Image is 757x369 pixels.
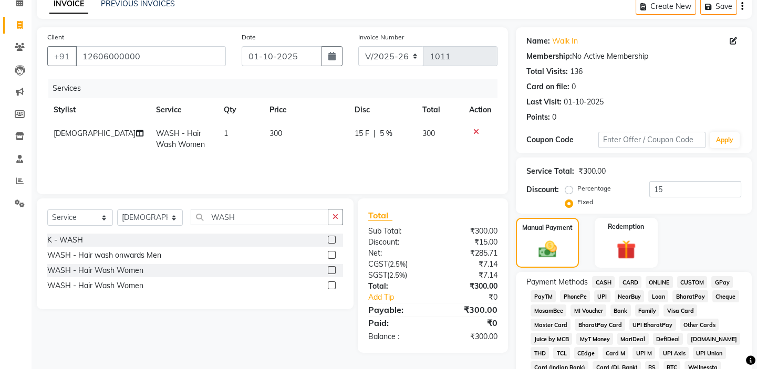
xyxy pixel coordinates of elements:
div: ( ) [360,270,433,281]
span: Other Cards [680,319,719,331]
div: 136 [570,66,583,77]
div: Service Total: [526,166,574,177]
div: ₹300.00 [433,226,505,237]
span: [DEMOGRAPHIC_DATA] [54,129,136,138]
th: Stylist [47,98,150,122]
input: Search or Scan [191,209,328,225]
span: Card M [603,347,629,359]
th: Disc [348,98,416,122]
div: ₹300.00 [433,331,505,342]
div: Last Visit: [526,97,562,108]
label: Date [242,33,256,42]
span: Cheque [712,290,739,302]
span: CUSTOM [677,276,708,288]
span: DefiDeal [653,333,683,345]
div: Balance : [360,331,433,342]
div: WASH - Hair wash onwards Men [47,250,161,261]
button: Apply [710,132,740,148]
div: ₹0 [433,317,505,329]
span: 1 [224,129,228,138]
div: Discount: [526,184,559,195]
div: ₹300.00 [433,303,505,316]
span: Juice by MCB [531,333,572,345]
label: Redemption [608,222,644,231]
span: MI Voucher [571,304,606,317]
span: | [374,128,376,139]
span: Total [368,210,392,221]
span: UPI BharatPay [629,319,676,331]
span: Family [635,304,660,317]
span: UPI Union [693,347,726,359]
a: Walk In [552,36,578,47]
th: Action [463,98,497,122]
input: Search by Name/Mobile/Email/Code [76,46,226,66]
th: Total [416,98,463,122]
div: ( ) [360,259,433,270]
span: BharatPay [672,290,708,302]
div: 0 [572,81,576,92]
input: Enter Offer / Coupon Code [598,132,706,148]
th: Qty [217,98,263,122]
div: No Active Membership [526,51,741,62]
div: ₹7.14 [433,259,505,270]
span: SGST [368,270,387,280]
th: Service [150,98,218,122]
label: Manual Payment [522,223,573,233]
div: Card on file: [526,81,569,92]
span: CEdge [574,347,598,359]
span: CARD [619,276,641,288]
div: Paid: [360,317,433,329]
span: 300 [422,129,435,138]
span: MyT Money [576,333,613,345]
div: K - WASH [47,235,83,246]
a: Add Tip [360,292,445,303]
span: 2.5% [390,260,406,268]
div: Payable: [360,303,433,316]
img: _gift.svg [610,238,642,262]
div: ₹0 [445,292,505,303]
div: Membership: [526,51,572,62]
span: Payment Methods [526,277,588,288]
span: CGST [368,259,388,269]
span: [DOMAIN_NAME] [687,333,740,345]
div: Total Visits: [526,66,568,77]
div: ₹300.00 [433,281,505,292]
label: Percentage [577,184,611,193]
span: Loan [648,290,668,302]
div: WASH - Hair Wash Women [47,280,143,291]
span: WASH - Hair Wash Women [156,129,205,149]
span: Visa Card [663,304,697,317]
img: _cash.svg [533,239,563,260]
div: 01-10-2025 [564,97,604,108]
div: Total: [360,281,433,292]
div: ₹300.00 [578,166,606,177]
span: GPay [711,276,733,288]
span: Master Card [531,319,571,331]
div: Name: [526,36,550,47]
div: Points: [526,112,550,123]
span: MariDeal [617,333,649,345]
div: 0 [552,112,556,123]
span: ONLINE [646,276,673,288]
span: 300 [269,129,282,138]
span: 2.5% [389,271,405,279]
div: ₹285.71 [433,248,505,259]
span: THD [531,347,549,359]
div: Net: [360,248,433,259]
span: Bank [610,304,631,317]
span: MosamBee [531,304,566,317]
span: BharatPay Card [575,319,625,331]
span: NearBuy [615,290,645,302]
div: ₹15.00 [433,237,505,248]
div: ₹7.14 [433,270,505,281]
label: Fixed [577,197,593,207]
label: Client [47,33,64,42]
span: CASH [592,276,615,288]
span: PayTM [531,290,556,302]
span: UPI M [632,347,655,359]
span: UPI [594,290,610,302]
span: UPI Axis [659,347,689,359]
div: Services [48,79,505,98]
div: WASH - Hair Wash Women [47,265,143,276]
span: TCL [553,347,570,359]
